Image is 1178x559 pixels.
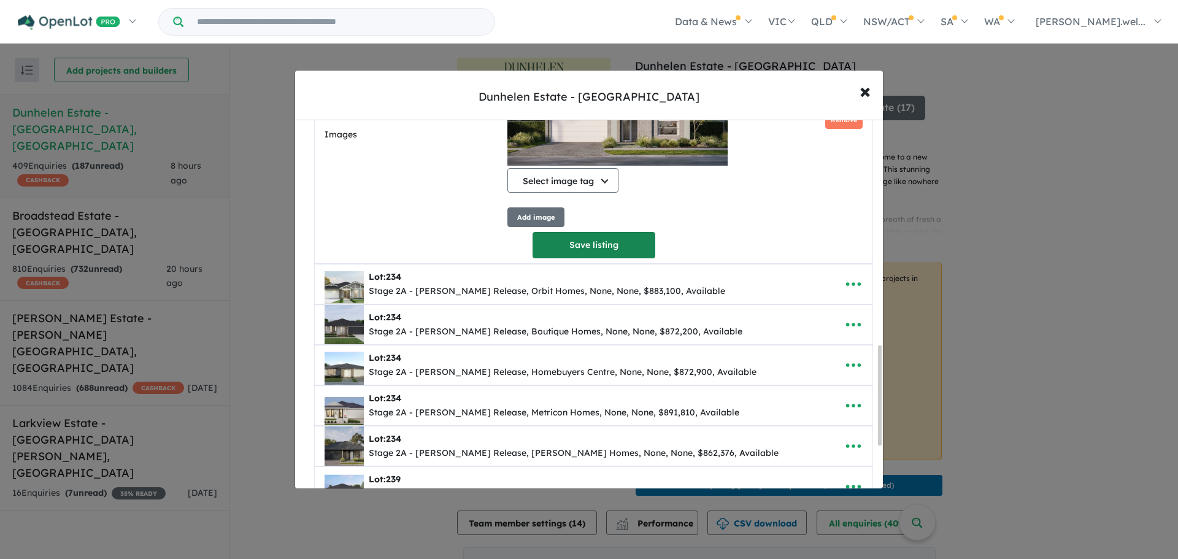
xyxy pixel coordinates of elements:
[325,467,364,506] img: Dunhelen%20Estate%20-%20Greenvale%20-%20Lot%20239___1756692145.png
[369,446,779,461] div: Stage 2A - [PERSON_NAME] Release, [PERSON_NAME] Homes, None, None, $862,376, Available
[325,426,364,466] img: Dunhelen%20Estate%20-%20Greenvale%20-%20Lot%20234___1756692066.png
[369,406,739,420] div: Stage 2A - [PERSON_NAME] Release, Metricon Homes, None, None, $891,810, Available
[479,89,699,105] div: Dunhelen Estate - [GEOGRAPHIC_DATA]
[369,325,742,339] div: Stage 2A - [PERSON_NAME] Release, Boutique Homes, None, None, $872,200, Available
[325,345,364,385] img: Dunhelen%20Estate%20-%20Greenvale%20-%20Lot%20234___1756691936.png
[860,77,871,104] span: ×
[369,487,750,501] div: Stage 2A - [PERSON_NAME] Release, Boutique Homes, None, None, $1,076,500, Available
[507,207,564,228] button: Add image
[369,312,401,323] b: Lot:
[325,128,502,142] label: Images
[386,352,401,363] span: 234
[369,284,725,299] div: Stage 2A - [PERSON_NAME] Release, Orbit Homes, None, None, $883,100, Available
[386,271,401,282] span: 234
[369,352,401,363] b: Lot:
[18,15,120,30] img: Openlot PRO Logo White
[386,474,401,485] span: 239
[507,168,618,193] button: Select image tag
[386,433,401,444] span: 234
[325,386,364,425] img: Dunhelen%20Estate%20-%20Greenvale%20-%20Lot%20234___1756692009.png
[369,474,401,485] b: Lot:
[386,393,401,404] span: 234
[369,393,401,404] b: Lot:
[369,271,401,282] b: Lot:
[386,312,401,323] span: 234
[186,9,492,35] input: Try estate name, suburb, builder or developer
[325,264,364,304] img: Dunhelen%20Estate%20-%20Greenvale%20-%20Lot%20234___1756691719.png
[1036,15,1145,28] span: [PERSON_NAME].wel...
[325,305,364,344] img: Dunhelen%20Estate%20-%20Greenvale%20-%20Lot%20234___1756691867.png
[825,111,863,129] button: Remove
[369,365,756,380] div: Stage 2A - [PERSON_NAME] Release, Homebuyers Centre, None, None, $872,900, Available
[369,433,401,444] b: Lot:
[533,232,655,258] button: Save listing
